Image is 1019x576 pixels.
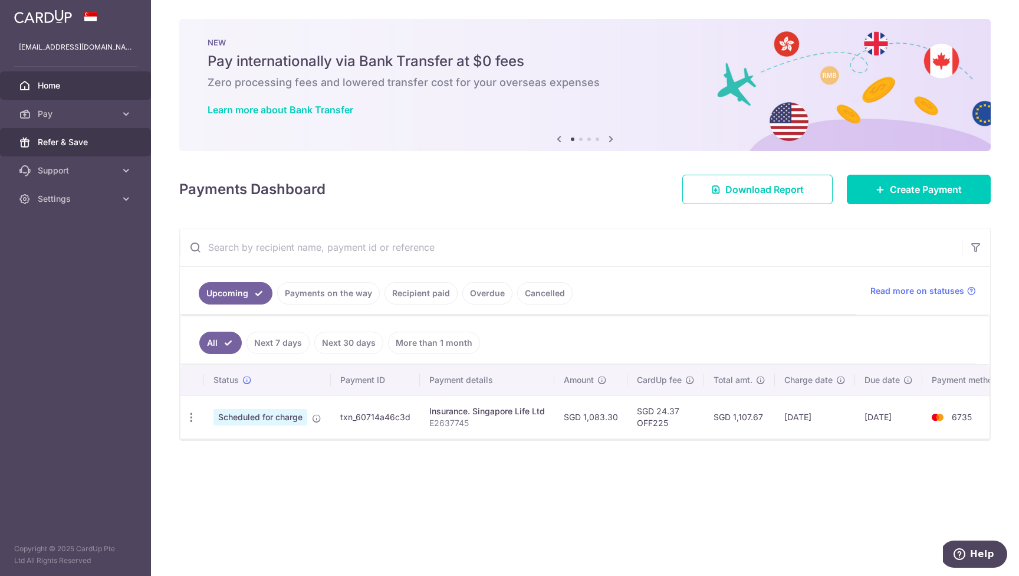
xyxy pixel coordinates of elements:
[870,285,964,297] span: Read more on statuses
[855,395,922,438] td: [DATE]
[38,108,116,120] span: Pay
[637,374,682,386] span: CardUp fee
[208,52,962,71] h5: Pay internationally via Bank Transfer at $0 fees
[952,412,972,422] span: 6735
[199,332,242,354] a: All
[331,365,420,395] th: Payment ID
[179,19,991,151] img: Bank transfer banner
[388,332,480,354] a: More than 1 month
[704,395,775,438] td: SGD 1,107.67
[870,285,976,297] a: Read more on statuses
[627,395,704,438] td: SGD 24.37 OFF225
[208,38,962,47] p: NEW
[890,182,962,197] span: Create Payment
[38,165,116,176] span: Support
[277,282,380,305] a: Payments on the way
[199,282,272,305] a: Upcoming
[429,417,545,429] p: E2637745
[213,409,307,426] span: Scheduled for charge
[775,395,855,438] td: [DATE]
[564,374,594,386] span: Amount
[384,282,458,305] a: Recipient paid
[462,282,512,305] a: Overdue
[517,282,573,305] a: Cancelled
[554,395,627,438] td: SGD 1,083.30
[682,175,833,204] a: Download Report
[213,374,239,386] span: Status
[179,179,326,200] h4: Payments Dashboard
[784,374,833,386] span: Charge date
[14,9,72,24] img: CardUp
[208,104,353,116] a: Learn more about Bank Transfer
[38,136,116,148] span: Refer & Save
[314,332,383,354] a: Next 30 days
[429,405,545,417] div: Insurance. Singapore Life Ltd
[38,80,116,91] span: Home
[926,410,949,424] img: Bank Card
[847,175,991,204] a: Create Payment
[246,332,310,354] a: Next 7 days
[714,374,752,386] span: Total amt.
[38,193,116,205] span: Settings
[331,395,420,438] td: txn_60714a46c3d
[943,541,1007,570] iframe: Opens a widget where you can find more information
[208,76,962,90] h6: Zero processing fees and lowered transfer cost for your overseas expenses
[864,374,900,386] span: Due date
[180,228,962,266] input: Search by recipient name, payment id or reference
[420,365,554,395] th: Payment details
[19,41,132,53] p: [EMAIL_ADDRESS][DOMAIN_NAME]
[922,365,1012,395] th: Payment method
[725,182,804,197] span: Download Report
